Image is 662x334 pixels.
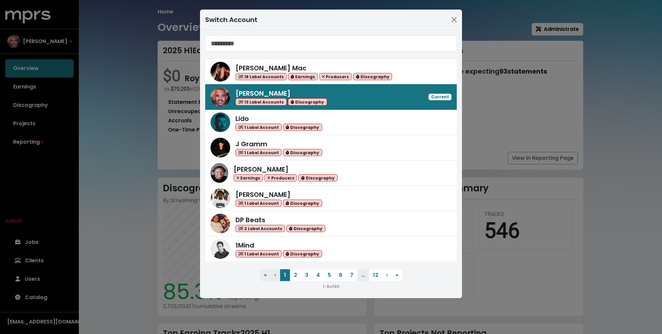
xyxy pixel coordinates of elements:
[235,200,282,207] span: 1 Label Account
[210,62,230,82] img: Keegan Mac
[301,269,312,281] button: 3
[324,269,335,281] button: 5
[205,236,457,261] a: 1Mind1Mind 1 Label Account Discography
[335,269,346,281] button: 6
[319,73,352,81] span: Producers
[210,138,230,157] img: J Gramm
[346,269,357,281] button: 7
[233,165,289,174] span: [PERSON_NAME]
[386,271,388,279] span: ›
[205,59,457,84] a: Keegan Mac[PERSON_NAME] Mac 18 Label Accounts Earnings Producers Discography
[235,215,265,225] span: DP Beats
[280,269,290,281] button: 1
[205,110,457,135] a: LidoLido 1 Label Account Discography
[205,15,257,25] div: Switch Account
[210,87,230,107] img: Harvey Mason Jr
[235,250,282,258] span: 1 Label Account
[205,160,457,186] a: Scott Hendricks[PERSON_NAME] Earnings Producers Discography
[235,139,267,149] span: J Gramm
[235,89,291,98] span: [PERSON_NAME]
[264,174,297,182] span: Producers
[235,114,249,123] span: Lido
[449,14,459,25] button: Close
[283,149,322,156] span: Discography
[235,190,291,199] span: [PERSON_NAME]
[288,98,327,106] span: Discography
[205,211,457,236] a: DP BeatsDP Beats 2 Label Accounts Discography
[235,73,287,81] span: 18 Label Accounts
[429,94,452,100] span: Current
[235,98,287,106] span: 13 Label Accounts
[286,225,325,232] span: Discography
[205,84,457,110] a: Harvey Mason Jr[PERSON_NAME] 13 Label Accounts DiscographyCurrent
[235,241,254,250] span: 1Mind
[205,135,457,160] a: J GrammJ Gramm 1 Label Account Discography
[312,269,324,281] button: 4
[210,163,228,183] img: Scott Hendricks
[235,124,282,131] span: 1 Label Account
[298,174,337,182] span: Discography
[283,250,322,258] span: Discography
[210,239,230,259] img: 1Mind
[235,225,285,232] span: 2 Label Accounts
[290,269,301,281] button: 2
[288,73,318,81] span: Earnings
[205,186,457,211] a: Lex Luger[PERSON_NAME] 1 Label Account Discography
[210,112,230,132] img: Lido
[283,200,322,207] span: Discography
[369,269,382,281] button: 12
[235,63,306,73] span: [PERSON_NAME] Mac
[210,188,230,208] img: Lex Luger
[233,174,263,182] span: Earnings
[210,214,230,233] img: DP Beats
[323,284,339,289] small: 1 - 8 of 90
[283,124,322,131] span: Discography
[205,36,457,51] input: Search accounts
[353,73,392,81] span: Discography
[235,149,282,156] span: 1 Label Account
[396,271,398,279] span: »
